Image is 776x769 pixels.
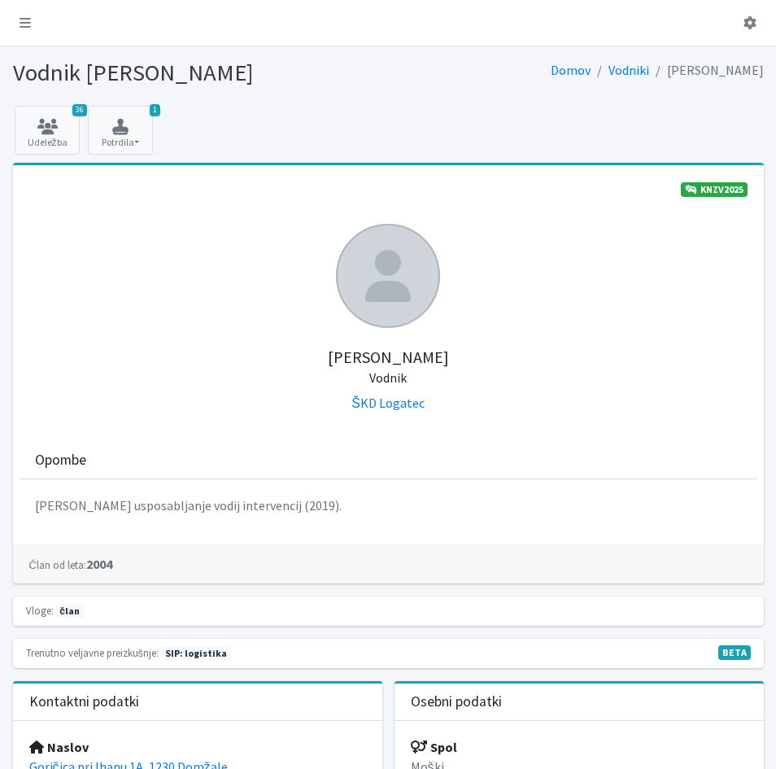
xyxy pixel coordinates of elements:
[351,395,425,411] a: ŠKD Logatec
[13,59,382,87] h1: Vodnik [PERSON_NAME]
[411,739,457,755] strong: Spol
[29,739,89,755] strong: Naslov
[29,328,748,387] h5: [PERSON_NAME]
[161,646,231,661] span: Naslednja preizkušnja: pomlad 2026
[681,182,748,197] a: KNZV2025
[26,604,54,617] small: Vloge:
[29,693,139,710] h3: Kontaktni podatki
[411,693,502,710] h3: Osebni podatki
[35,452,86,469] h3: Opombe
[29,558,86,571] small: Član od leta:
[551,62,591,78] a: Domov
[369,369,407,386] small: Vodnik
[72,104,87,116] span: 36
[56,604,84,618] span: član
[608,62,649,78] a: Vodniki
[29,556,112,572] strong: 2004
[15,106,80,155] a: 36 Udeležba
[649,59,764,82] li: [PERSON_NAME]
[26,646,159,659] small: Trenutno veljavne preizkušnje:
[150,104,160,116] span: 1
[35,496,741,515] p: [PERSON_NAME] usposabljanje vodij intervencij (2019).
[718,645,751,660] span: V fazi razvoja
[88,106,153,155] button: 1 Potrdila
